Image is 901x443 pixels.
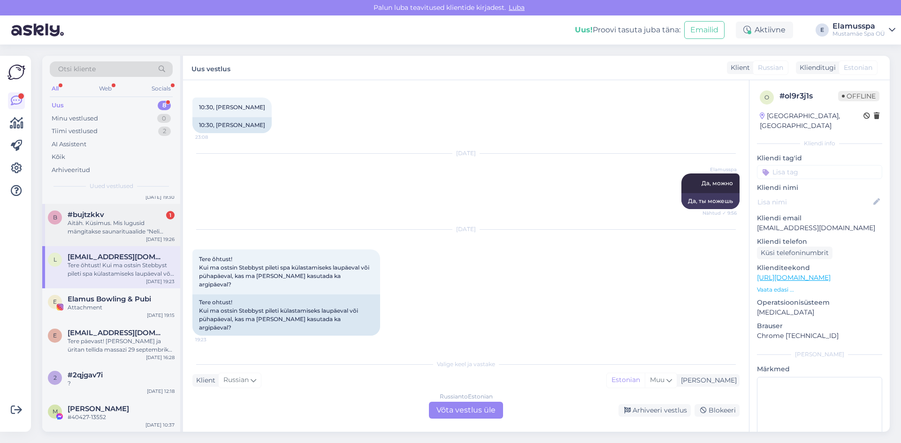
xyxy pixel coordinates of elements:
span: Elamusspa [702,166,737,173]
p: Vaata edasi ... [757,285,882,294]
div: # ol9r3j1s [779,90,838,102]
label: Uus vestlus [191,61,230,74]
span: Muu [650,375,664,384]
div: [DATE] [192,149,740,158]
b: Uus! [575,25,593,34]
span: Marina Saar [68,405,129,413]
span: Nähtud ✓ 9:56 [702,210,737,217]
span: M [53,408,58,415]
div: Kliendi info [757,139,882,148]
span: #bujtzkkv [68,210,104,219]
span: Tere õhtust! Kui ma ostsin Stebbyst pileti spa külastamiseks laupäeval või pühapäeval, kas ma [PE... [199,255,371,288]
div: Aktiivne [736,22,793,38]
div: Tere õhtust! Kui ma ostsin Stebbyst pileti spa külastamiseks laupäeval või pühapäeval, kas ma [PE... [68,261,175,278]
div: Klient [192,375,215,385]
div: 2 [158,127,171,136]
span: 19:23 [195,336,230,343]
div: Socials [150,83,173,95]
span: l [53,256,57,263]
div: Proovi tasuta juba täna: [575,24,680,36]
p: [EMAIL_ADDRESS][DOMAIN_NAME] [757,223,882,233]
div: E [816,23,829,37]
div: Valige keel ja vastake [192,360,740,368]
button: Emailid [684,21,725,39]
div: Да, ты можешь [681,193,740,209]
div: Tiimi vestlused [52,127,98,136]
span: Estonian [844,63,872,73]
div: [PERSON_NAME] [757,350,882,359]
div: Klienditugi [796,63,836,73]
span: Elamus Bowling & Pubi [68,295,151,303]
div: Estonian [607,373,645,387]
div: Klient [727,63,750,73]
div: Uus [52,101,64,110]
div: Web [97,83,114,95]
div: [DATE] 12:18 [147,388,175,395]
div: Tere ohtust! Kui ma ostsin Stebbyst pileti külastamiseks laupäeval või pühapäeval, kas ma [PERSON... [192,294,380,336]
div: Kõik [52,152,65,162]
div: [DATE] 19:26 [146,236,175,243]
div: Russian to Estonian [440,392,493,401]
a: ElamusspaMustamäe Spa OÜ [832,23,895,38]
span: Да, можно [702,180,733,187]
span: Offline [838,91,879,101]
div: [DATE] [192,225,740,233]
div: All [50,83,61,95]
p: Kliendi nimi [757,183,882,193]
div: Blokeeri [695,404,740,417]
div: [DATE] 19:23 [146,278,175,285]
span: b [53,214,57,221]
p: Kliendi telefon [757,237,882,247]
div: 0 [157,114,171,123]
div: #40427-13552 [68,413,175,421]
div: Küsi telefoninumbrit [757,247,832,259]
span: Luba [506,3,527,12]
div: Minu vestlused [52,114,98,123]
span: 2 [53,374,57,381]
span: o [764,94,769,101]
img: Askly Logo [8,63,25,81]
div: Arhiveeritud [52,165,90,175]
input: Lisa tag [757,165,882,179]
div: [DATE] 16:28 [146,354,175,361]
span: emme35@mail.ru [68,329,165,337]
span: lvselekter@gmail.com [68,253,165,261]
span: e [53,332,57,339]
div: Aitäh. Küsimus. Mis lugusid mängitakse saunarituaalide "Neli aastaaega" ja "Vihtade vägi" ajal? [68,219,175,236]
div: [GEOGRAPHIC_DATA], [GEOGRAPHIC_DATA] [760,111,863,131]
p: Klienditeekond [757,263,882,273]
span: Uued vestlused [90,182,133,190]
div: Tere päevast! [PERSON_NAME] ja üritan tellida massazi 29 septembriks [PERSON_NAME] 14. Täidan kõi... [68,337,175,354]
div: 1 [166,211,175,219]
span: 23:08 [195,134,230,141]
div: [DATE] 19:15 [147,312,175,319]
div: ? [68,379,175,388]
span: #2qjgav7i [68,371,103,379]
div: Attachment [68,303,175,312]
p: Kliendi tag'id [757,153,882,163]
div: [DATE] 19:30 [145,194,175,201]
span: 10:30, [PERSON_NAME] [199,104,265,111]
div: [PERSON_NAME] [677,375,737,385]
p: Märkmed [757,364,882,374]
div: Mustamäe Spa OÜ [832,30,885,38]
span: Otsi kliente [58,64,96,74]
div: [DATE] 10:37 [145,421,175,428]
p: [MEDICAL_DATA] [757,308,882,317]
p: Brauser [757,321,882,331]
div: 10:30, [PERSON_NAME] [192,117,272,133]
div: Elamusspa [832,23,885,30]
div: Arhiveeri vestlus [618,404,691,417]
span: Russian [758,63,783,73]
p: Operatsioonisüsteem [757,298,882,308]
span: E [53,298,57,305]
div: AI Assistent [52,140,86,149]
div: Võta vestlus üle [429,402,503,419]
input: Lisa nimi [757,197,871,207]
a: [URL][DOMAIN_NAME] [757,273,831,282]
span: Russian [223,375,249,385]
p: Kliendi email [757,213,882,223]
p: Chrome [TECHNICAL_ID] [757,331,882,341]
div: 8 [158,101,171,110]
